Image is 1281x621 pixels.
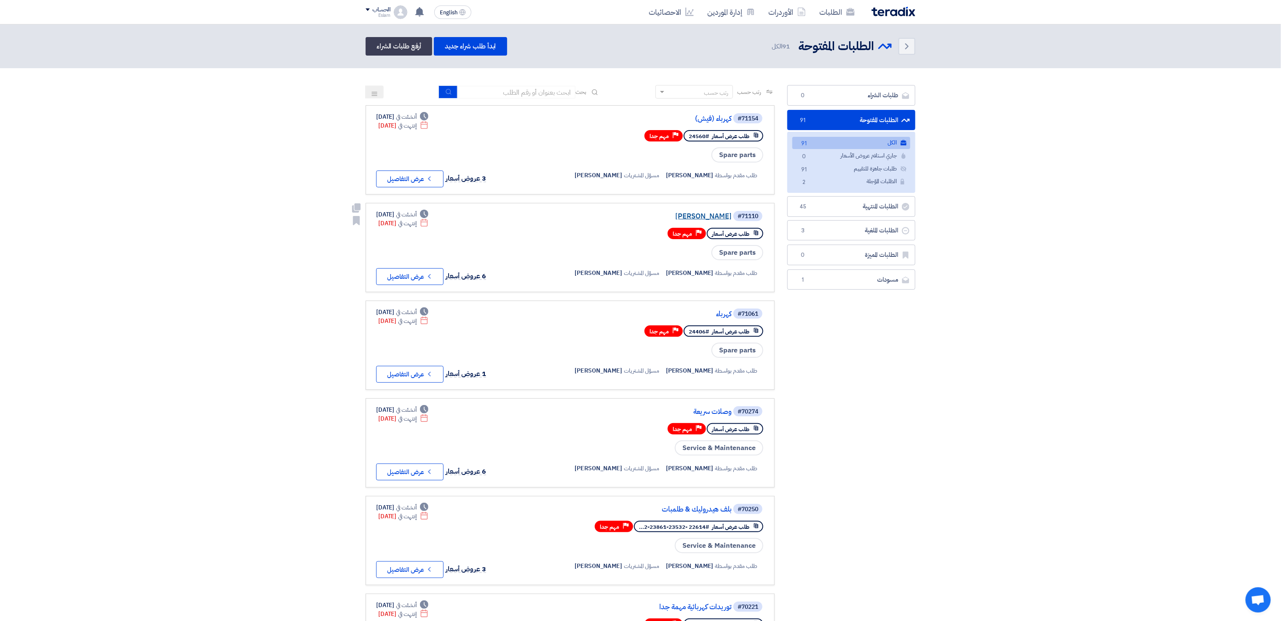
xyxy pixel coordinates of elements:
span: إنتهت في [398,317,416,325]
span: 2 [799,178,809,187]
span: مسؤل المشتريات [624,562,659,570]
div: [DATE] [378,414,428,423]
a: ابدأ طلب شراء جديد [434,37,507,56]
span: Service & Maintenance [675,440,763,456]
span: أنشئت في [396,405,416,414]
span: إنتهت في [398,414,416,423]
span: Spare parts [711,147,763,163]
div: Eslam [366,13,390,18]
a: وصلات سريعة [563,408,732,416]
span: [PERSON_NAME] [666,366,714,375]
div: #70250 [738,506,758,512]
span: 0 [799,152,809,161]
span: طلب عرض أسعار [712,425,749,433]
span: 3 عروض أسعار [446,564,486,574]
span: طلب عرض أسعار [712,132,749,140]
a: بلف هيدروليك & طلمبات [563,506,732,513]
button: عرض التفاصيل [376,268,444,285]
input: ابحث بعنوان أو رقم الطلب [457,86,575,99]
span: بحث [575,88,586,96]
span: 0 [798,91,808,100]
span: طلب عرض أسعار [712,328,749,336]
div: [DATE] [378,219,428,228]
div: #71110 [738,213,758,219]
span: 91 [799,165,809,174]
a: الطلبات [813,2,861,22]
a: Open chat [1246,587,1271,613]
a: طلبات الشراء0 [787,85,915,106]
span: مهم جدا [650,132,669,140]
span: إنتهت في [398,121,416,130]
div: [DATE] [376,503,428,512]
div: [DATE] [376,308,428,317]
img: profile_test.png [394,5,407,19]
span: 3 [798,227,808,235]
span: 91 [798,116,808,125]
a: الطلبات المؤجلة [792,176,910,188]
span: [PERSON_NAME] [666,171,714,180]
a: إدارة الموردين [701,2,762,22]
a: مسودات1 [787,269,915,290]
span: [PERSON_NAME] [666,464,714,473]
span: [PERSON_NAME] [575,562,622,570]
div: [DATE] [376,601,428,610]
span: #24560 [689,132,709,140]
div: [DATE] [376,405,428,414]
span: طلب عرض أسعار [712,523,749,531]
div: #71154 [738,116,758,122]
a: طلبات جاهزة للتقييم [792,163,910,175]
a: الكل [792,137,910,149]
span: [PERSON_NAME] [666,562,714,570]
span: مهم جدا [673,230,692,238]
span: طلب عرض أسعار [712,230,749,238]
a: كهرباء (فيش) [563,115,732,123]
span: 45 [798,203,808,211]
span: 6 عروض أسعار [446,271,486,281]
span: #22614 -23532-23861-2... [639,523,709,531]
span: 91 [799,139,809,148]
span: طلب مقدم بواسطة [715,171,758,180]
span: إنتهت في [398,512,416,521]
a: [PERSON_NAME] [563,213,732,220]
span: مهم جدا [650,328,669,336]
span: Spare parts [711,343,763,358]
a: جاري استلام عروض الأسعار [792,150,910,162]
a: أرفع طلبات الشراء [366,37,432,56]
div: [DATE] [378,512,428,521]
span: أنشئت في [396,601,416,610]
span: [PERSON_NAME] [575,171,622,180]
span: أنشئت في [396,112,416,121]
button: English [434,5,471,19]
span: أنشئت في [396,210,416,219]
a: الطلبات المميزة0 [787,245,915,265]
span: مسؤل المشتريات [624,171,659,180]
div: رتب حسب [704,88,728,97]
span: أنشئت في [396,503,416,512]
span: 1 عروض أسعار [446,369,486,379]
span: مسؤل المشتريات [624,269,659,277]
span: [PERSON_NAME] [575,464,622,473]
span: طلب مقدم بواسطة [715,464,758,473]
span: [PERSON_NAME] [666,269,714,277]
span: الكل [772,42,792,51]
span: #24406 [689,328,709,336]
span: 6 عروض أسعار [446,466,486,477]
a: كهرباء [563,310,732,318]
span: رتب حسب [737,88,761,96]
span: 1 [798,276,808,284]
button: عرض التفاصيل [376,171,444,187]
div: الحساب [372,6,390,13]
div: [DATE] [378,610,428,618]
div: [DATE] [376,210,428,219]
a: الأوردرات [762,2,813,22]
div: [DATE] [378,121,428,130]
span: Service & Maintenance [675,538,763,553]
span: إنتهت في [398,610,416,618]
span: إنتهت في [398,219,416,228]
button: عرض التفاصيل [376,464,444,480]
a: الاحصائيات [642,2,701,22]
span: طلب مقدم بواسطة [715,269,758,277]
span: 0 [798,251,808,259]
div: #70221 [738,604,758,610]
div: [DATE] [378,317,428,325]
